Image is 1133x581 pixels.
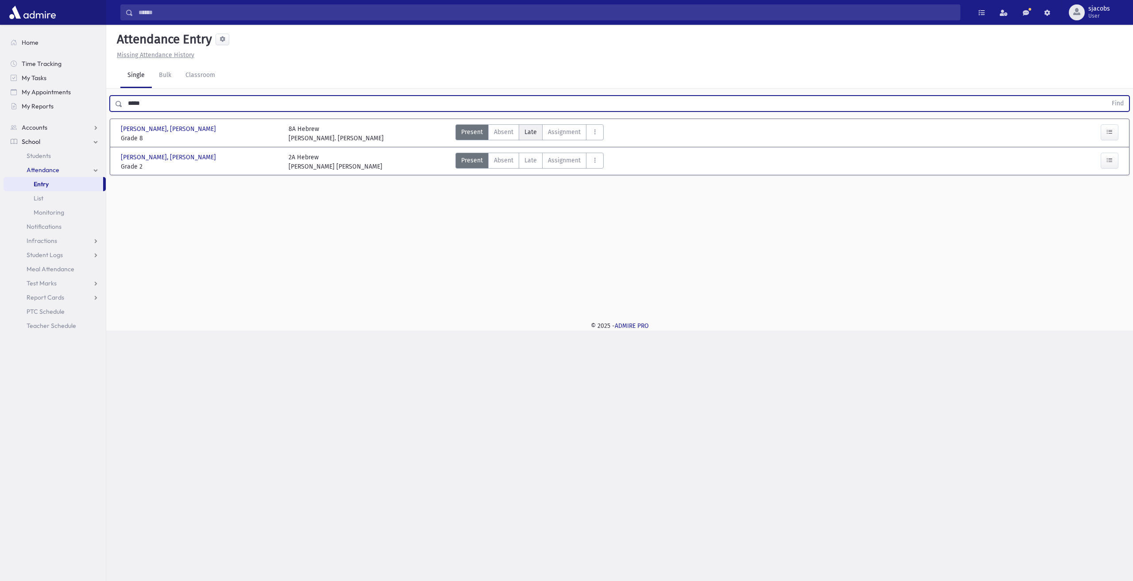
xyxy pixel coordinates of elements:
[27,308,65,316] span: PTC Schedule
[4,120,106,135] a: Accounts
[4,248,106,262] a: Student Logs
[152,63,178,88] a: Bulk
[34,180,49,188] span: Entry
[4,135,106,149] a: School
[4,234,106,248] a: Infractions
[1088,5,1110,12] span: sjacobs
[22,138,40,146] span: School
[4,276,106,290] a: Test Marks
[178,63,222,88] a: Classroom
[121,134,280,143] span: Grade 8
[289,124,384,143] div: 8A Hebrew [PERSON_NAME]. [PERSON_NAME]
[22,102,54,110] span: My Reports
[34,208,64,216] span: Monitoring
[494,127,513,137] span: Absent
[4,57,106,71] a: Time Tracking
[27,237,57,245] span: Infractions
[461,156,483,165] span: Present
[27,265,74,273] span: Meal Attendance
[461,127,483,137] span: Present
[121,153,218,162] span: [PERSON_NAME], [PERSON_NAME]
[4,149,106,163] a: Students
[27,293,64,301] span: Report Cards
[1106,96,1129,111] button: Find
[121,124,218,134] span: [PERSON_NAME], [PERSON_NAME]
[133,4,960,20] input: Search
[117,51,194,59] u: Missing Attendance History
[548,127,581,137] span: Assignment
[4,99,106,113] a: My Reports
[548,156,581,165] span: Assignment
[4,290,106,304] a: Report Cards
[494,156,513,165] span: Absent
[27,322,76,330] span: Teacher Schedule
[524,156,537,165] span: Late
[121,162,280,171] span: Grade 2
[113,32,212,47] h5: Attendance Entry
[289,153,382,171] div: 2A Hebrew [PERSON_NAME] [PERSON_NAME]
[4,35,106,50] a: Home
[4,177,103,191] a: Entry
[120,321,1119,331] div: © 2025 -
[34,194,43,202] span: List
[27,166,59,174] span: Attendance
[615,322,649,330] a: ADMIRE PRO
[27,152,51,160] span: Students
[4,219,106,234] a: Notifications
[22,74,46,82] span: My Tasks
[27,223,62,231] span: Notifications
[4,163,106,177] a: Attendance
[7,4,58,21] img: AdmirePro
[4,304,106,319] a: PTC Schedule
[120,63,152,88] a: Single
[22,60,62,68] span: Time Tracking
[455,153,604,171] div: AttTypes
[22,38,39,46] span: Home
[524,127,537,137] span: Late
[22,123,47,131] span: Accounts
[4,71,106,85] a: My Tasks
[1088,12,1110,19] span: User
[4,191,106,205] a: List
[4,205,106,219] a: Monitoring
[4,85,106,99] a: My Appointments
[113,51,194,59] a: Missing Attendance History
[455,124,604,143] div: AttTypes
[4,319,106,333] a: Teacher Schedule
[22,88,71,96] span: My Appointments
[27,279,57,287] span: Test Marks
[27,251,63,259] span: Student Logs
[4,262,106,276] a: Meal Attendance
